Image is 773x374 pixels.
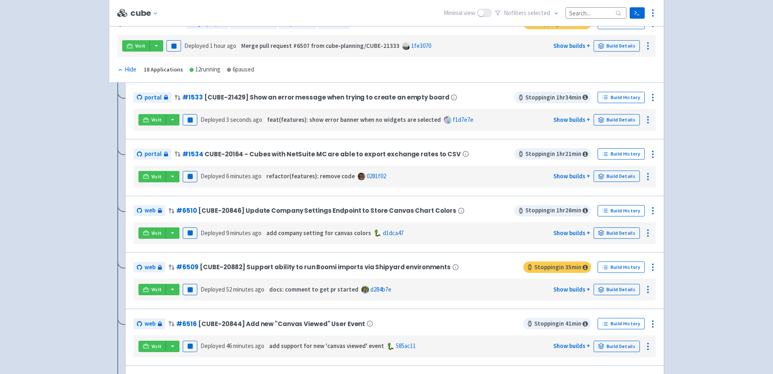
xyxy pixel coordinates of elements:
a: Visit [138,284,166,295]
button: Pause [166,40,181,52]
time: 6 minutes ago [226,172,261,180]
div: 18 Applications [144,65,183,74]
span: Stopping in 35 min [523,262,591,273]
time: 3 seconds ago [226,116,262,123]
a: portal [134,149,171,160]
time: 1 hour ago [210,42,236,50]
strong: feat(features): show error banner when no widgets are selected [267,116,441,123]
a: Build History [598,148,645,160]
button: cube [130,9,162,18]
span: [CUBE-21429] Show an error message when trying to create an empty board [204,94,449,101]
a: Visit [138,114,166,125]
span: web [145,319,155,329]
span: No filter s [504,9,550,18]
a: Show builds + [553,116,590,123]
button: Pause [183,227,197,239]
div: 12 running [190,65,220,74]
a: Build History [598,318,645,329]
input: Search... [566,7,626,18]
span: Deployed [201,342,264,350]
span: Stopping in 1 hr 21 min [514,148,591,160]
button: Pause [183,171,197,182]
a: Terminal [630,7,645,19]
a: f1d7e7e [453,116,473,123]
strong: add support for new 'canvas viewed' event [269,342,384,350]
time: 46 minutes ago [226,342,264,350]
div: Hide [117,65,136,74]
a: Show builds + [553,285,590,293]
button: Pause [183,341,197,352]
a: Show builds + [553,172,590,180]
a: Build Details [594,114,640,125]
span: Deployed [201,229,261,237]
a: Build History [598,262,645,273]
span: Deployed [184,42,236,50]
span: Stopping in 1 hr 26 min [514,205,591,216]
a: #6509 [176,263,198,271]
a: Show builds + [553,342,590,350]
button: Pause [183,114,197,125]
a: Build Details [594,341,640,352]
button: Hide [117,65,137,74]
div: Base environment [117,20,183,27]
a: 0281f02 [367,172,386,180]
span: Visit [151,343,162,350]
a: #6510 [176,206,196,215]
span: web [145,206,155,215]
a: Build Details [594,284,640,295]
a: Visit [138,227,166,239]
a: 585ac11 [396,342,416,350]
span: portal [145,149,162,159]
span: Deployed [201,116,262,123]
a: Build Details [594,171,640,182]
span: [CUBE-20882] Support ability to run Boomi imports via Shipyard environments [200,264,451,270]
a: Visit [138,341,166,352]
a: #1533 [182,93,203,102]
a: Build History [598,205,645,216]
span: Visit [135,43,146,49]
a: web [134,205,165,216]
span: Minimal view [444,9,475,18]
span: Stopping in 1 hr 34 min [514,92,591,103]
a: Build Details [594,227,640,239]
span: selected [528,9,550,17]
span: web [145,263,155,272]
div: 6 paused [227,65,254,74]
span: Deployed [201,285,264,293]
a: Show builds + [553,229,590,237]
a: Build History [598,92,645,103]
time: 52 minutes ago [226,285,264,293]
a: d1dca47 [383,229,404,237]
span: Deployed [201,172,261,180]
strong: add company setting for canvas colors [266,229,371,237]
span: portal [145,93,162,102]
a: d284b7e [370,285,391,293]
strong: refactor(features): remove code [266,172,355,180]
strong: Merge pull request #6507 from cube-planning/CUBE-21333 [241,42,399,50]
span: Visit [151,286,162,293]
span: CUBE-20164 - Cubes with NetSuite MC are able to export exchange rates to CSV [205,151,460,158]
a: Build Details [594,40,640,52]
a: Visit [138,171,166,182]
a: Visit [122,40,150,52]
span: Visit [151,173,162,180]
a: #1534 [182,150,203,158]
span: Visit [151,230,162,236]
button: Pause [183,284,197,295]
span: [CUBE-20844] Add new "Canvas Viewed" User Event [198,320,365,327]
a: portal [134,92,171,103]
a: Show builds + [553,42,590,50]
strong: docs: comment to get pr started [269,285,358,293]
span: [CUBE-20846] Update Company Settings Endpoint to Store Canvas Chart Colors [198,207,456,214]
span: Visit [151,117,162,123]
a: 1fe3070 [411,42,431,50]
time: 9 minutes ago [226,229,261,237]
a: web [134,262,165,273]
span: Stopping in 41 min [523,318,591,329]
a: #6516 [176,320,196,328]
a: web [134,318,165,329]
